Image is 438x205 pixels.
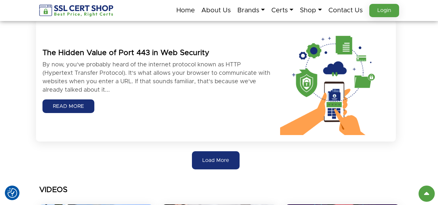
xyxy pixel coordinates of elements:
button: Load More [192,151,240,169]
p: By now, you've probably heard of the internet protocol known as HTTP (Hypertext Transfer Protocol... [42,61,270,94]
a: Contact Us [328,4,363,17]
span: Load More [202,156,229,164]
a: Shop [300,4,322,17]
a: About Us [201,4,231,17]
a: Login [369,4,399,17]
img: port443.png [280,26,389,135]
a: READ MORE [42,99,94,113]
h2: The Hidden Value of Port 443 in Web Security [42,48,270,58]
h5: VIDEOS [39,186,399,195]
img: Revisit consent button [7,188,17,198]
a: Home [176,4,195,17]
button: Consent Preferences [7,188,17,198]
a: Certs [271,4,293,17]
img: sslcertshop-logo [39,5,114,17]
a: Brands [237,4,265,17]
